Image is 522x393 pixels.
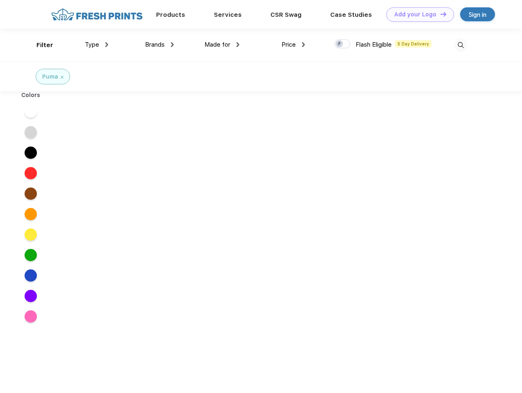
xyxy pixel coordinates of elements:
[460,7,495,21] a: Sign in
[270,11,302,18] a: CSR Swag
[42,72,58,81] div: Puma
[15,91,47,99] div: Colors
[105,42,108,47] img: dropdown.png
[440,12,446,16] img: DT
[395,40,431,47] span: 5 Day Delivery
[49,7,145,22] img: fo%20logo%202.webp
[281,41,296,48] span: Price
[85,41,99,48] span: Type
[356,41,392,48] span: Flash Eligible
[469,10,486,19] div: Sign in
[36,41,53,50] div: Filter
[204,41,230,48] span: Made for
[145,41,165,48] span: Brands
[214,11,242,18] a: Services
[394,11,436,18] div: Add your Logo
[302,42,305,47] img: dropdown.png
[454,38,468,52] img: desktop_search.svg
[156,11,185,18] a: Products
[61,76,64,79] img: filter_cancel.svg
[171,42,174,47] img: dropdown.png
[236,42,239,47] img: dropdown.png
